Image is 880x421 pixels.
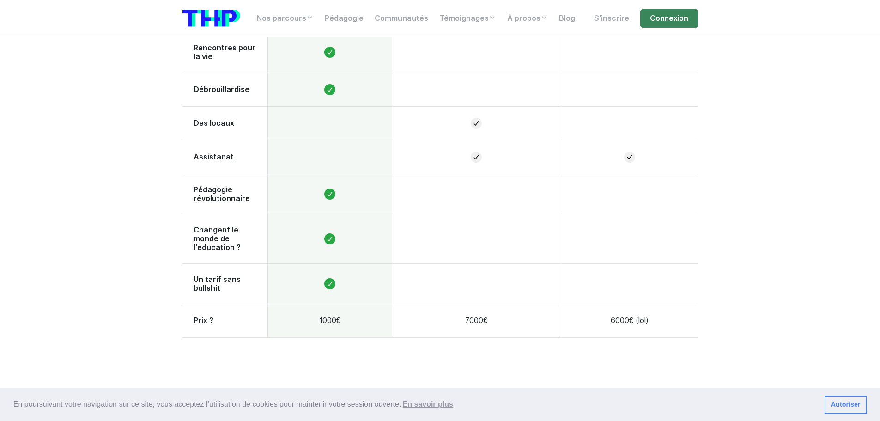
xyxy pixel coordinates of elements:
[194,153,256,161] span: Assistanat
[401,397,455,411] a: learn more about cookies
[194,226,256,252] span: Changent le monde de l'éducation ?
[589,9,635,28] a: S'inscrire
[369,9,434,28] a: Communautés
[434,9,502,28] a: Témoignages
[553,9,581,28] a: Blog
[392,304,561,337] td: 7000€
[251,9,319,28] a: Nos parcours
[194,119,256,128] span: Des locaux
[13,397,817,411] span: En poursuivant votre navigation sur ce site, vous acceptez l’utilisation de cookies pour mainteni...
[267,304,392,337] td: 1000€
[194,85,256,94] span: Débrouillardise
[194,185,256,203] span: Pédagogie révolutionnaire
[502,9,553,28] a: À propos
[319,9,369,28] a: Pédagogie
[194,43,256,61] span: Rencontres pour la vie
[182,10,240,27] img: logo
[194,275,256,293] span: Un tarif sans bullshit
[640,9,698,28] a: Connexion
[561,304,698,337] td: 6000€ (lol)
[194,316,256,325] span: Prix ?
[825,396,867,414] a: dismiss cookie message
